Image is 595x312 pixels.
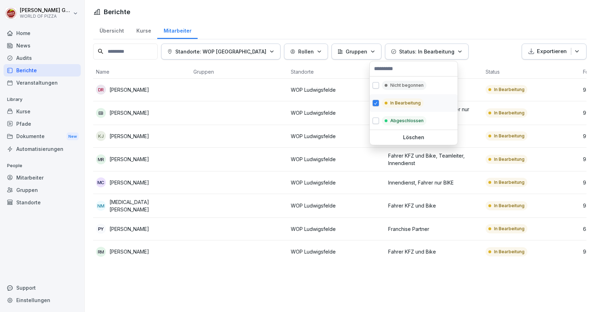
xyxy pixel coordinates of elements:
p: Exportieren [537,47,567,56]
p: In Bearbeitung [390,100,421,106]
p: Rollen [298,48,314,55]
p: Gruppen [346,48,367,55]
p: Standorte: WOP [GEOGRAPHIC_DATA] [175,48,266,55]
p: Status: In Bearbeitung [399,48,454,55]
p: Löschen [373,134,455,141]
p: Abgeschlossen [390,118,424,124]
p: Nicht begonnen [390,82,424,89]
